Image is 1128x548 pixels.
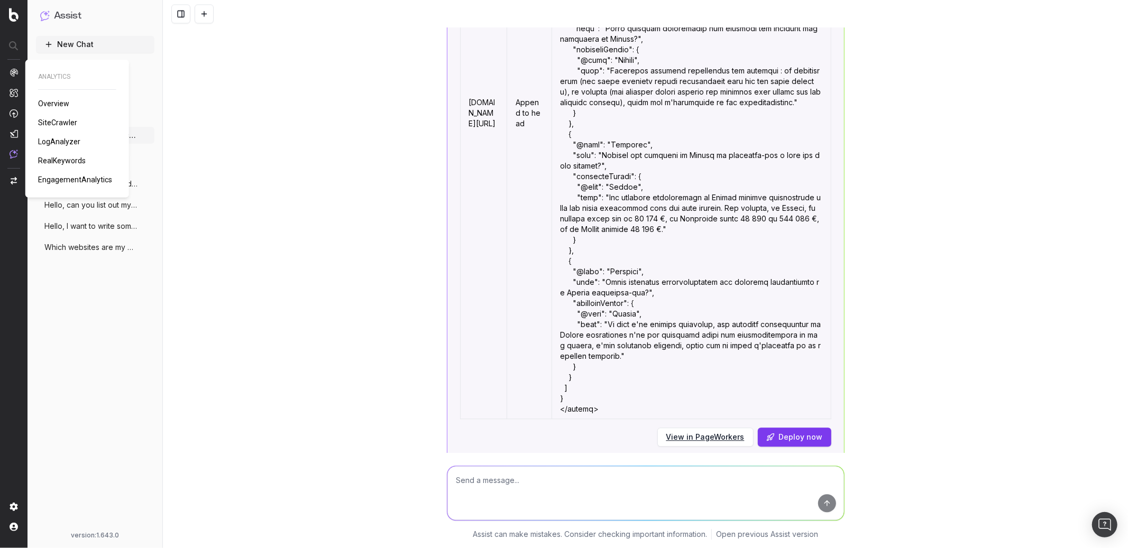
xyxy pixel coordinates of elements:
img: Setting [10,503,18,511]
div: version: 1.643.0 [40,531,150,540]
button: Hello, I want to write some FAQ content [36,218,154,235]
img: My account [10,523,18,531]
a: RealKeywords [38,155,90,166]
span: RealKeywords [38,156,86,165]
button: View in PageWorkers [657,428,754,447]
img: Botify logo [9,8,19,22]
img: Intelligence [10,88,18,97]
img: Activation [10,109,18,118]
span: LogAnalyzer [38,137,80,146]
a: View in PageWorkers [666,432,745,442]
span: Overview [38,99,69,108]
img: Analytics [10,68,18,77]
span: Hello, I want to write some FAQ content [44,221,137,231]
img: Studio [10,129,18,138]
span: SiteCrawler [38,118,77,127]
img: Switch project [11,177,17,184]
img: Assist [40,11,50,21]
a: EngagementAnalytics [38,174,116,185]
span: EngagementAnalytics [38,175,112,184]
a: Overview [38,98,74,109]
button: Assist [40,8,150,23]
div: Open Intercom Messenger [1092,512,1117,537]
button: Which websites are my main competitors f [36,239,154,256]
a: How to use Assist [36,57,154,74]
button: New Chat [36,36,154,53]
button: Deploy now [758,428,831,447]
span: ANALYTICS [38,72,116,81]
p: Assist can make mistakes. Consider checking important information. [473,529,707,540]
a: LogAnalyzer [38,136,85,147]
span: Which websites are my main competitors f [44,242,137,253]
a: SiteCrawler [38,117,81,128]
a: Open previous Assist version [716,529,818,540]
img: Assist [10,150,18,159]
h1: Assist [54,8,81,23]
